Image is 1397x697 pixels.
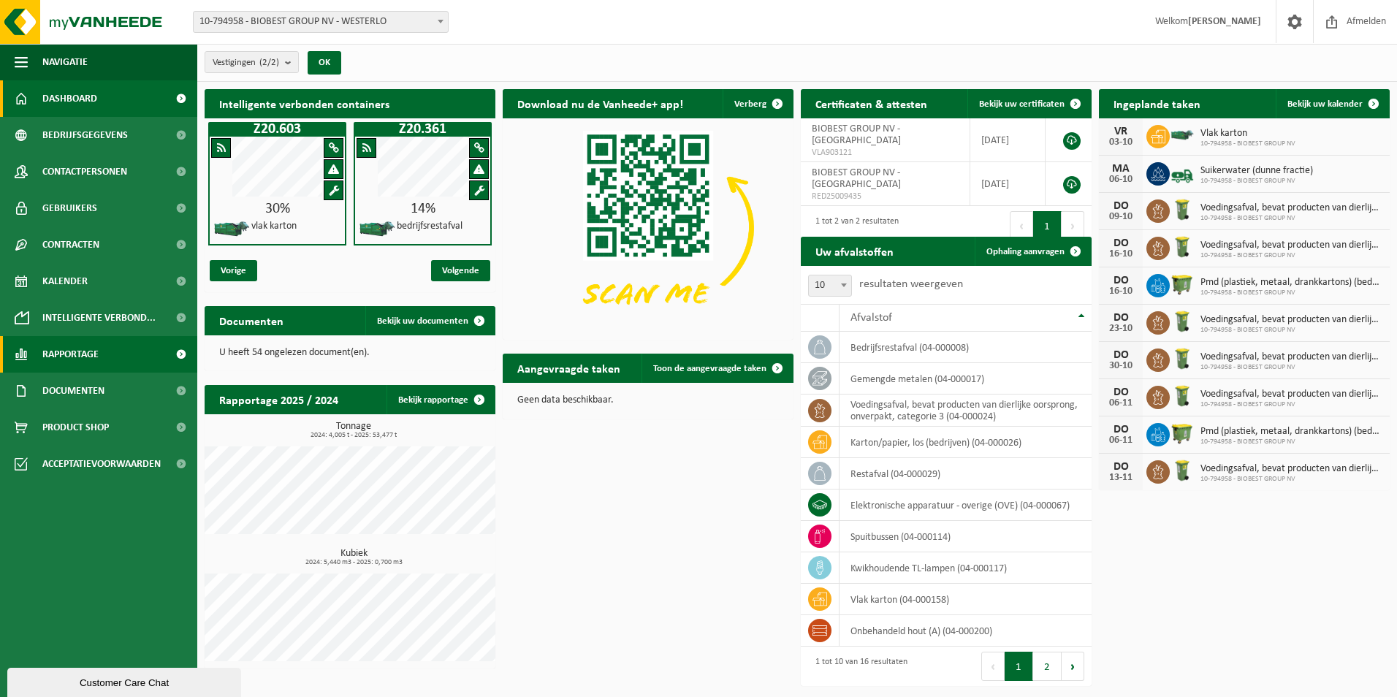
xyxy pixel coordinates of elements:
[1200,400,1382,409] span: 10-794958 - BIOBEST GROUP NV
[1200,326,1382,335] span: 10-794958 - BIOBEST GROUP NV
[42,336,99,373] span: Rapportage
[210,260,257,281] span: Vorige
[850,312,892,324] span: Afvalstof
[1106,200,1135,212] div: DO
[212,549,495,566] h3: Kubiek
[840,584,1092,615] td: vlak karton (04-000158)
[1106,424,1135,435] div: DO
[1106,461,1135,473] div: DO
[212,422,495,439] h3: Tonnage
[42,300,156,336] span: Intelligente verbond...
[213,220,250,238] img: HK-XZ-20-GN-01
[1200,202,1382,214] span: Voedingsafval, bevat producten van dierlijke oorsprong, onverpakt, categorie 3
[205,306,298,335] h2: Documenten
[517,395,779,405] p: Geen data beschikbaar.
[213,52,279,74] span: Vestigingen
[1010,211,1033,240] button: Previous
[1276,89,1388,118] a: Bekijk uw kalender
[812,123,901,146] span: BIOBEST GROUP NV - [GEOGRAPHIC_DATA]
[970,162,1046,206] td: [DATE]
[1106,237,1135,249] div: DO
[357,122,488,137] h1: Z20.361
[1170,458,1195,483] img: WB-0140-HPE-GN-50
[1170,309,1195,334] img: WB-0140-HPE-GN-50
[42,80,97,117] span: Dashboard
[1200,289,1382,297] span: 10-794958 - BIOBEST GROUP NV
[1099,89,1215,118] h2: Ingeplande taken
[1200,251,1382,260] span: 10-794958 - BIOBEST GROUP NV
[259,58,279,67] count: (2/2)
[1106,386,1135,398] div: DO
[1106,275,1135,286] div: DO
[1106,286,1135,297] div: 16-10
[734,99,766,109] span: Verberg
[1106,249,1135,259] div: 16-10
[975,237,1090,266] a: Ophaling aanvragen
[308,51,341,75] button: OK
[1170,197,1195,222] img: WB-0140-HPE-GN-50
[1106,137,1135,148] div: 03-10
[1106,324,1135,334] div: 23-10
[840,490,1092,521] td: elektronische apparatuur - overige (OVE) (04-000067)
[42,226,99,263] span: Contracten
[1170,235,1195,259] img: WB-0140-HPE-GN-50
[359,220,395,238] img: HK-XZ-20-GN-01
[808,275,852,297] span: 10
[840,615,1092,647] td: onbehandeld hout (A) (04-000200)
[1200,240,1382,251] span: Voedingsafval, bevat producten van dierlijke oorsprong, onverpakt, categorie 3
[205,51,299,73] button: Vestigingen(2/2)
[1062,211,1084,240] button: Next
[981,652,1005,681] button: Previous
[642,354,792,383] a: Toon de aangevraagde taken
[210,202,345,216] div: 30%
[1188,16,1261,27] strong: [PERSON_NAME]
[1106,163,1135,175] div: MA
[1106,212,1135,222] div: 09-10
[723,89,792,118] button: Verberg
[212,122,343,137] h1: Z20.603
[1200,277,1382,289] span: Pmd (plastiek, metaal, drankkartons) (bedrijven)
[1106,312,1135,324] div: DO
[840,552,1092,584] td: kwikhoudende TL-lampen (04-000117)
[812,147,959,159] span: VLA903121
[840,427,1092,458] td: karton/papier, los (bedrijven) (04-000026)
[1106,361,1135,371] div: 30-10
[1200,389,1382,400] span: Voedingsafval, bevat producten van dierlijke oorsprong, onverpakt, categorie 3
[1106,473,1135,483] div: 13-11
[1200,140,1295,148] span: 10-794958 - BIOBEST GROUP NV
[1200,128,1295,140] span: Vlak karton
[42,409,109,446] span: Product Shop
[7,665,244,697] iframe: chat widget
[979,99,1065,109] span: Bekijk uw certificaten
[1200,165,1313,177] span: Suikerwater (dunne fractie)
[42,446,161,482] span: Acceptatievoorwaarden
[42,117,128,153] span: Bedrijfsgegevens
[1170,160,1195,185] img: BL-LQ-LV
[1062,652,1084,681] button: Next
[1200,363,1382,372] span: 10-794958 - BIOBEST GROUP NV
[1005,652,1033,681] button: 1
[812,167,901,190] span: BIOBEST GROUP NV - [GEOGRAPHIC_DATA]
[355,202,490,216] div: 14%
[1106,126,1135,137] div: VR
[1170,129,1195,142] img: HK-XZ-20-GN-01
[1200,426,1382,438] span: Pmd (plastiek, metaal, drankkartons) (bedrijven)
[387,385,494,414] a: Bekijk rapportage
[194,12,448,32] span: 10-794958 - BIOBEST GROUP NV - WESTERLO
[801,237,908,265] h2: Uw afvalstoffen
[809,275,851,296] span: 10
[1200,214,1382,223] span: 10-794958 - BIOBEST GROUP NV
[377,316,468,326] span: Bekijk uw documenten
[205,89,495,118] h2: Intelligente verbonden containers
[812,191,959,202] span: RED25009435
[1106,175,1135,185] div: 06-10
[503,89,698,118] h2: Download nu de Vanheede+ app!
[970,118,1046,162] td: [DATE]
[840,395,1092,427] td: voedingsafval, bevat producten van dierlijke oorsprong, onverpakt, categorie 3 (04-000024)
[42,44,88,80] span: Navigatie
[967,89,1090,118] a: Bekijk uw certificaten
[42,153,127,190] span: Contactpersonen
[365,306,494,335] a: Bekijk uw documenten
[1033,652,1062,681] button: 2
[431,260,490,281] span: Volgende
